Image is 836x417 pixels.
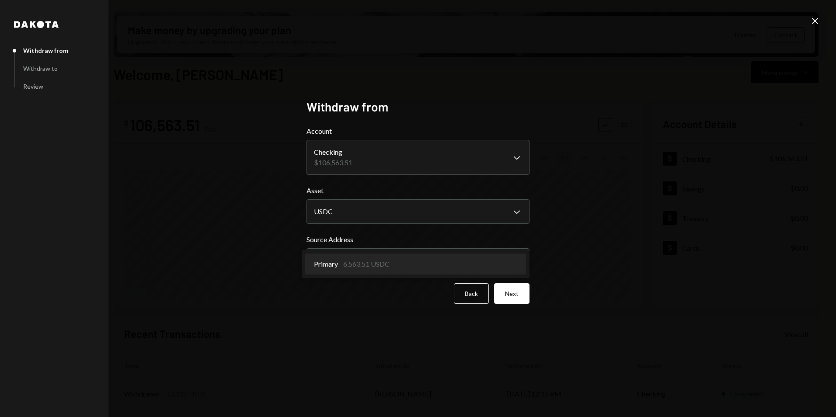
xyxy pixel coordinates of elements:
[307,140,529,175] button: Account
[314,259,338,269] span: Primary
[307,98,529,115] h2: Withdraw from
[343,259,390,269] div: 6,563.51 USDC
[307,185,529,196] label: Asset
[23,47,68,54] div: Withdraw from
[307,126,529,136] label: Account
[307,199,529,224] button: Asset
[454,283,489,304] button: Back
[307,234,529,245] label: Source Address
[23,65,58,72] div: Withdraw to
[494,283,529,304] button: Next
[23,83,43,90] div: Review
[307,248,529,273] button: Source Address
